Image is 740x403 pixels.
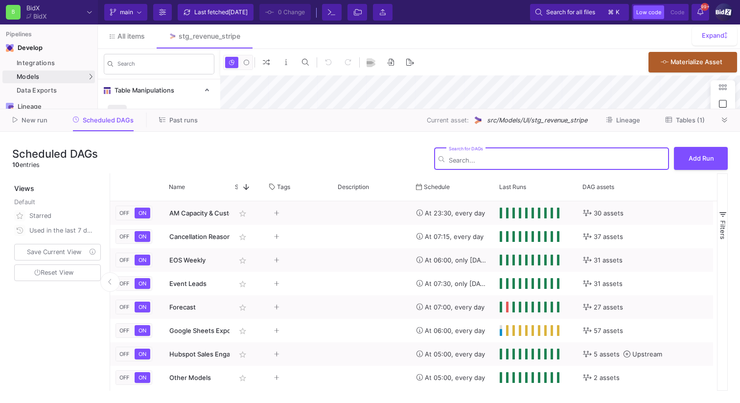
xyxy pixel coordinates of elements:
button: Used in the last 7 days [12,223,103,238]
span: Add Run [689,155,714,162]
span: OFF [117,210,131,216]
button: Tables (1) [654,113,717,128]
button: Save Current View [14,244,101,261]
input: Search... [449,157,665,164]
button: main [104,4,147,21]
span: 31 assets [594,249,623,272]
span: Scheduled DAGs [83,117,134,124]
div: Last fetched [194,5,248,20]
span: Schedule [424,183,450,190]
div: Develop [18,44,32,52]
a: Data Exports [2,84,95,97]
span: AM Capacity & Customer Count & Contract Information [169,209,336,217]
span: Star [235,183,238,190]
button: Search for all files⌘k [530,4,629,21]
span: 30 assets [594,202,624,225]
div: entries [12,160,98,169]
mat-icon: star_border [237,349,249,360]
span: Last Runs [499,183,526,190]
span: ON [137,233,148,240]
span: Low code [636,9,661,16]
button: Scheduled DAGs [61,113,146,128]
span: Models [17,73,40,81]
span: EOS Weekly [169,256,206,264]
mat-expansion-panel-header: Table Manipulations [98,79,220,101]
mat-icon: star_border [237,208,249,219]
button: ON [135,349,150,359]
div: stg_revenue_stripe [179,32,240,40]
div: Lineage [18,103,81,111]
button: Code [668,5,687,19]
span: OFF [117,304,131,310]
span: 31 assets [594,272,623,295]
button: Materialize Asset [648,52,737,72]
span: ON [137,374,148,381]
mat-icon: star_border [237,325,249,337]
div: At 06:00, only [DATE] [416,249,489,272]
span: Search for all files [546,5,595,20]
span: Upstream [632,343,662,366]
span: 37 assets [594,225,623,248]
mat-icon: star_border [237,278,249,290]
div: Starred [29,209,95,223]
div: At 07:00, every day [416,296,489,319]
span: Hubspot Sales Engagements [169,350,257,358]
button: Lineage [594,113,652,128]
img: Navigation icon [6,103,14,111]
button: OFF [117,278,131,289]
button: OFF [117,372,131,383]
div: At 23:30, every day [416,202,489,225]
button: Input [98,101,220,127]
div: BidX [26,5,47,11]
button: ON [135,372,150,383]
button: New run [1,113,59,128]
span: Code [671,9,684,16]
mat-icon: star_border [237,372,249,384]
span: ON [137,257,148,263]
span: src/Models/UI/stg_revenue_stripe [487,116,587,125]
button: 99+ [692,4,709,21]
button: OFF [117,349,131,359]
button: ⌘k [605,6,624,18]
mat-icon: star_border [237,231,249,243]
span: ON [137,210,148,216]
img: 1IDUGFrSweyeo45uyh2jXsnqWiPQJzzjPFKQggbj.png [715,3,733,21]
span: DAG assets [582,183,614,190]
span: 10 [12,161,20,168]
span: k [616,6,620,18]
img: UI Model [473,115,483,125]
span: OFF [117,374,131,381]
span: Current asset: [427,116,469,125]
button: ON [135,255,150,265]
span: Other Models [169,374,211,381]
div: At 07:15, every day [416,225,489,248]
span: 27 assets [594,296,623,319]
span: 2 assets [594,366,620,389]
img: Navigation icon [6,44,14,52]
button: Add Run [674,147,728,170]
img: Tab icon [168,32,177,41]
span: Event Leads [169,280,207,287]
span: Past runs [169,117,198,124]
div: Used in the last 7 days [29,223,95,238]
mat-expansion-panel-header: Navigation iconDevelop [2,40,95,56]
button: OFF [117,325,131,336]
button: OFF [117,231,131,242]
a: Integrations [2,57,95,70]
button: Last fetched[DATE] [178,4,254,21]
span: 99+ [701,3,709,11]
span: ⌘ [608,6,614,18]
span: All items [117,32,145,40]
span: OFF [117,351,131,357]
span: Tables (1) [676,117,705,124]
span: Google Sheets Exports [169,327,239,334]
span: Table Manipulations [111,87,174,95]
span: ON [137,327,148,334]
div: Default [14,197,103,209]
button: Low code [633,5,664,19]
div: Views [12,173,105,193]
mat-icon: star_border [237,255,249,266]
div: Table Manipulations [98,101,220,261]
span: Forecast [169,303,196,311]
div: Data Exports [17,87,92,95]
